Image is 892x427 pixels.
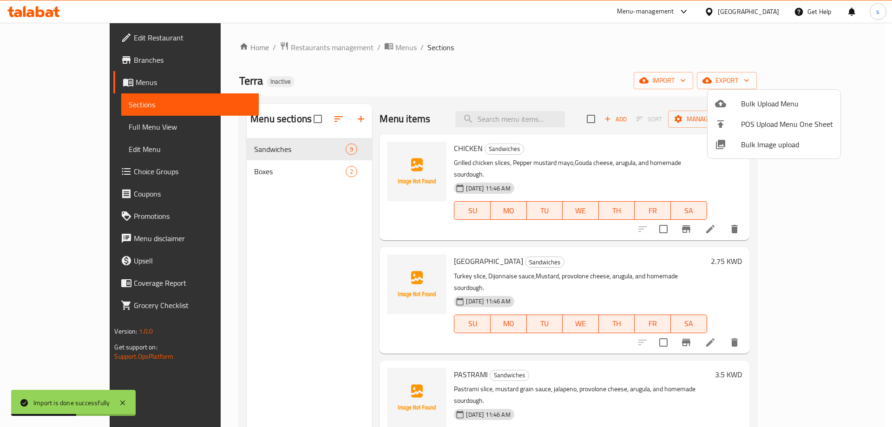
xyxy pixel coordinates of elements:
span: Bulk Image upload [741,139,833,150]
li: POS Upload Menu One Sheet [708,114,840,134]
span: POS Upload Menu One Sheet [741,118,833,130]
li: Upload bulk menu [708,93,840,114]
span: Bulk Upload Menu [741,98,833,109]
div: Import is done successfully [33,398,110,408]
